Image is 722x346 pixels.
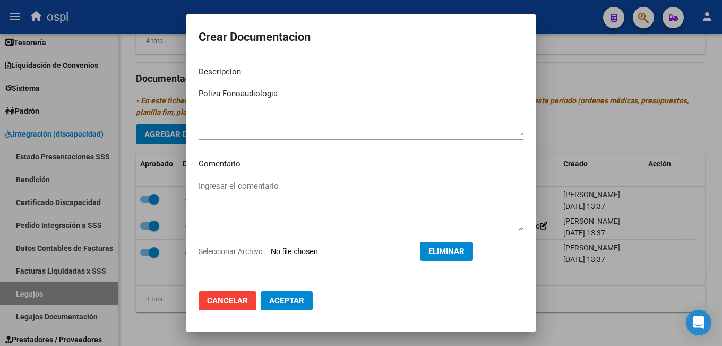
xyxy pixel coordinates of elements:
[420,242,473,261] button: Eliminar
[199,291,256,310] button: Cancelar
[199,27,523,47] h2: Crear Documentacion
[261,291,313,310] button: Aceptar
[686,310,711,335] div: Open Intercom Messenger
[199,247,263,256] span: Seleccionar Archivo
[207,296,248,306] span: Cancelar
[269,296,304,306] span: Aceptar
[199,158,523,170] p: Comentario
[428,247,465,256] span: Eliminar
[199,66,523,78] p: Descripcion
